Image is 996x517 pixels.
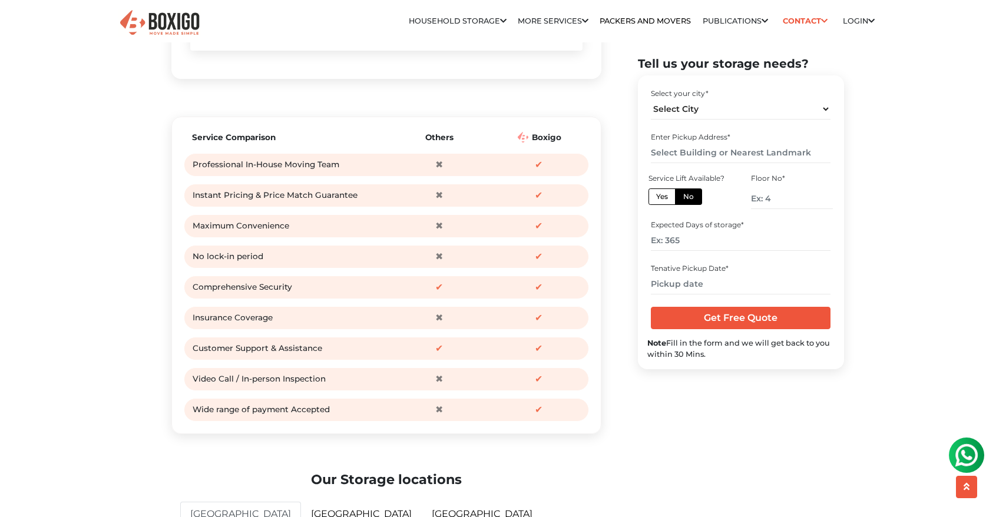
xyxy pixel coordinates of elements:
span: ✔ [530,156,548,174]
div: Enter Pickup Address [651,132,830,142]
div: No lock-in period [193,248,386,266]
div: Service Comparison [192,131,386,143]
input: Ex: 4 [751,188,832,209]
span: ✔ [530,340,548,357]
span: ✖ [430,156,448,174]
div: Customer Support & Assistance [193,340,386,357]
span: ✔ [430,279,448,296]
span: ✔ [430,340,448,357]
div: Select your city [651,88,830,99]
span: ✔ [530,401,548,419]
a: Household Storage [409,16,507,25]
label: No [675,188,702,205]
div: Tenative Pickup Date [651,263,830,274]
span: ✖ [430,370,448,388]
div: Insurance Coverage [193,309,386,327]
div: Maximum Convenience [193,217,386,235]
div: Instant Pricing & Price Match Guarantee [193,187,386,204]
div: Fill in the form and we will get back to you within 30 Mins. [647,337,835,360]
div: Others [392,131,487,143]
a: Publications [703,16,768,25]
div: Floor No [751,173,832,184]
b: Note [647,339,666,347]
a: Login [843,16,875,25]
span: ✔ [530,309,548,327]
div: Boxigo [492,131,587,143]
span: ✔ [530,248,548,266]
div: Expected Days of storage [651,220,830,231]
img: whatsapp-icon.svg [12,12,35,35]
img: Boxigo [118,9,201,38]
span: ✔ [530,217,548,235]
div: Service Lift Available? [648,173,730,184]
img: Boxigo Logo [518,132,528,142]
span: ✖ [430,187,448,204]
div: Professional In-House Moving Team [193,156,386,174]
span: ✖ [430,401,448,419]
label: Yes [648,188,676,205]
h2: Our Storage locations [180,472,593,488]
span: ✖ [430,309,448,327]
input: Pickup date [651,274,830,294]
span: ✔ [530,370,548,388]
span: ✖ [430,248,448,266]
a: Packers and Movers [600,16,691,25]
a: More services [518,16,588,25]
h2: Tell us your storage needs? [638,57,844,71]
input: Select Building or Nearest Landmark [651,142,830,163]
span: ✔ [530,187,548,204]
input: Ex: 365 [651,231,830,251]
a: Contact [779,12,832,30]
div: Wide range of payment Accepted [193,401,386,419]
div: Video Call / In-person Inspection [193,370,386,388]
span: ✔ [530,279,548,296]
button: scroll up [956,476,977,498]
div: Comprehensive Security [193,279,386,296]
input: Get Free Quote [651,307,830,329]
span: ✖ [430,217,448,235]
